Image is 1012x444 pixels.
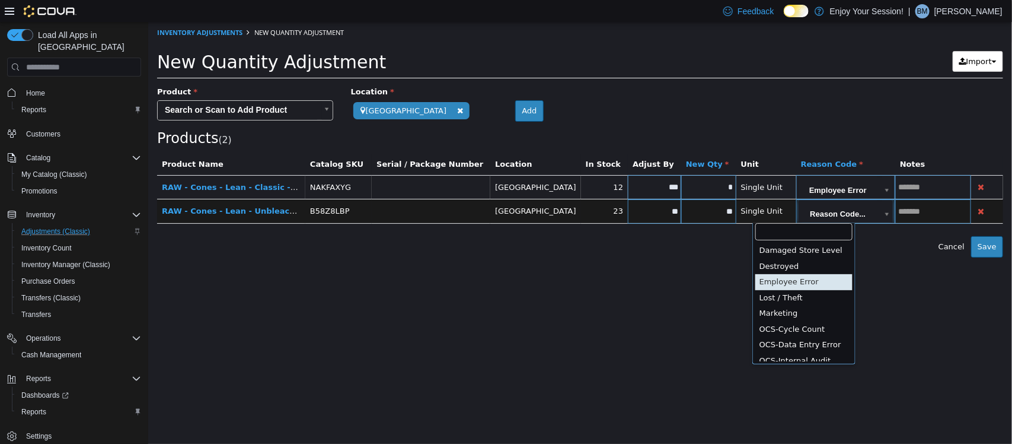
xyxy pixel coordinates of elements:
span: Promotions [17,184,141,198]
p: [PERSON_NAME] [934,4,1003,18]
div: Employee Error [607,252,704,268]
span: Reports [21,105,46,115]
button: Inventory [21,208,60,222]
button: Cash Management [12,347,146,363]
span: Reports [17,103,141,117]
span: Promotions [21,186,58,196]
a: My Catalog (Classic) [17,167,92,182]
span: Purchase Orders [21,277,75,286]
span: Reports [21,407,46,417]
button: Reports [21,372,56,386]
span: Reports [17,405,141,419]
button: Purchase Orders [12,273,146,290]
span: Inventory [26,210,55,220]
span: Inventory Manager (Classic) [17,258,141,272]
button: Inventory Manager (Classic) [12,256,146,273]
a: Transfers [17,307,56,322]
div: Marketing [607,284,704,300]
span: My Catalog (Classic) [17,167,141,182]
a: Settings [21,429,56,443]
span: Home [26,88,45,98]
span: Cash Management [17,348,141,362]
div: OCS-Internal Audit [607,331,704,347]
button: Customers [2,125,146,142]
span: Adjustments (Classic) [21,227,90,236]
button: Operations [21,331,66,345]
button: Inventory Count [12,240,146,256]
div: Damaged Store Level [607,221,704,237]
button: Transfers (Classic) [12,290,146,306]
button: Promotions [12,183,146,199]
a: Customers [21,127,65,141]
p: Enjoy Your Session! [830,4,904,18]
button: Reports [12,102,146,118]
span: Reports [21,372,141,386]
a: Inventory Manager (Classic) [17,258,115,272]
button: Inventory [2,207,146,223]
span: Catalog [21,151,141,165]
span: Operations [21,331,141,345]
span: Home [21,85,141,100]
button: Operations [2,330,146,347]
button: Transfers [12,306,146,323]
span: Operations [26,334,61,343]
div: Bryan Muise [915,4,930,18]
span: Inventory Manager (Classic) [21,260,110,269]
button: Catalog [21,151,55,165]
span: Transfers [17,307,141,322]
span: Transfers (Classic) [17,291,141,305]
span: Settings [26,432,52,441]
button: Reports [12,404,146,420]
img: Cova [24,5,76,17]
span: Dark Mode [784,17,784,18]
span: Inventory [21,208,141,222]
a: Transfers (Classic) [17,291,85,305]
button: Home [2,84,146,101]
span: Dashboards [21,391,69,400]
p: | [908,4,911,18]
a: Dashboards [12,387,146,404]
span: My Catalog (Classic) [21,170,87,179]
span: Adjustments (Classic) [17,224,141,239]
a: Reports [17,405,51,419]
button: My Catalog (Classic) [12,166,146,183]
span: Inventory Count [17,241,141,255]
span: Dashboards [17,388,141,402]
div: OCS-Cycle Count [607,300,704,316]
span: Customers [26,129,60,139]
button: Adjustments (Classic) [12,223,146,240]
a: Home [21,86,50,100]
div: Destroyed [607,237,704,253]
span: Settings [21,429,141,443]
input: Dark Mode [784,5,809,17]
span: Catalog [26,153,50,163]
span: Feedback [738,5,774,17]
a: Purchase Orders [17,274,80,288]
span: Reports [26,374,51,383]
a: Reports [17,103,51,117]
a: Cash Management [17,348,86,362]
div: OCS-Data Entry Error [607,315,704,331]
button: Reports [2,370,146,387]
a: Promotions [17,184,62,198]
span: Purchase Orders [17,274,141,288]
span: Transfers [21,310,51,319]
span: Cash Management [21,350,81,360]
a: Dashboards [17,388,74,402]
span: Load All Apps in [GEOGRAPHIC_DATA] [33,29,141,53]
span: Customers [21,126,141,141]
button: Catalog [2,150,146,166]
div: Lost / Theft [607,268,704,284]
a: Adjustments (Classic) [17,224,95,239]
span: Transfers (Classic) [21,293,81,303]
a: Inventory Count [17,241,76,255]
span: Inventory Count [21,243,72,253]
span: BM [917,4,928,18]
